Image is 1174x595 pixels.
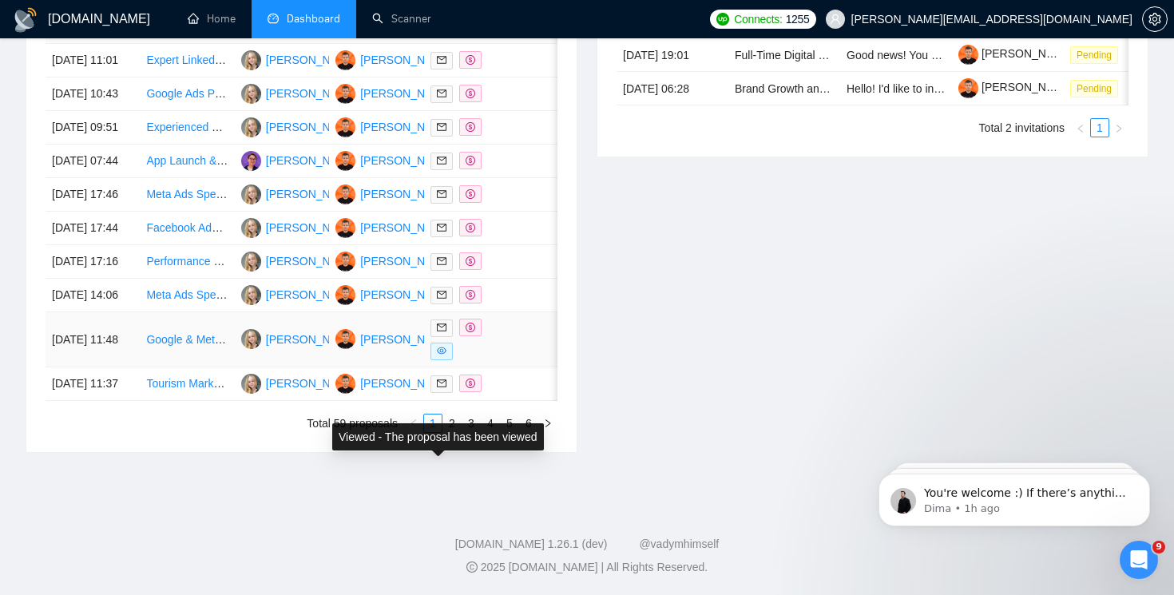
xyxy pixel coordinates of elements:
[735,49,1023,61] a: Full-Time Digital Marketing Generalist (B2B SaaS Growth)
[266,152,358,169] div: [PERSON_NAME]
[266,185,358,203] div: [PERSON_NAME]
[335,252,355,272] img: YY
[335,254,452,267] a: YY[PERSON_NAME]
[1091,119,1109,137] a: 1
[46,312,140,367] td: [DATE] 11:48
[466,189,475,199] span: dollar
[335,53,452,65] a: YY[PERSON_NAME]
[437,189,446,199] span: mail
[1142,6,1168,32] button: setting
[466,89,475,98] span: dollar
[360,286,452,303] div: [PERSON_NAME]
[335,374,355,394] img: YY
[241,332,358,345] a: KK[PERSON_NAME]
[437,256,446,266] span: mail
[617,38,728,72] td: [DATE] 19:01
[466,379,475,388] span: dollar
[241,117,261,137] img: KK
[140,212,234,245] td: Facebook Ads for Ft. Campbell Chiropractic
[13,559,1161,576] div: 2025 [DOMAIN_NAME] | All Rights Reserved.
[958,81,1073,93] a: [PERSON_NAME]
[266,219,358,236] div: [PERSON_NAME]
[360,51,452,69] div: [PERSON_NAME]
[335,86,452,99] a: YY[PERSON_NAME]
[437,55,446,65] span: mail
[241,153,358,166] a: NV[PERSON_NAME]
[372,12,431,26] a: searchScanner
[241,288,358,300] a: KK[PERSON_NAME]
[437,156,446,165] span: mail
[360,375,452,392] div: [PERSON_NAME]
[46,111,140,145] td: [DATE] 09:51
[268,13,279,24] span: dashboard
[266,331,358,348] div: [PERSON_NAME]
[266,85,358,102] div: [PERSON_NAME]
[241,50,261,70] img: KK
[617,72,728,105] td: [DATE] 06:28
[140,279,234,312] td: Meta Ads Specialist — Dubai Real Estate (Off-plan) | Optimize to Booked Meetings
[1109,118,1128,137] li: Next Page
[46,178,140,212] td: [DATE] 17:46
[335,329,355,349] img: YY
[335,153,452,166] a: YY[PERSON_NAME]
[146,221,438,234] a: Facebook Ads for Ft. [PERSON_NAME] [MEDICAL_DATA]
[266,375,358,392] div: [PERSON_NAME]
[466,561,478,573] span: copyright
[332,423,544,450] div: Viewed - The proposal has been viewed
[241,120,358,133] a: KK[PERSON_NAME]
[266,286,358,303] div: [PERSON_NAME]
[466,122,475,132] span: dollar
[466,256,475,266] span: dollar
[146,54,430,66] a: Expert LinkedIn Ads Strategist for C-Suite B2B Campaign
[1070,48,1124,61] a: Pending
[437,346,446,355] span: eye
[1114,124,1124,133] span: right
[46,279,140,312] td: [DATE] 14:06
[639,537,719,550] a: @vadymhimself
[335,376,452,389] a: YY[PERSON_NAME]
[1109,118,1128,137] button: right
[1152,541,1165,553] span: 9
[335,151,355,171] img: YY
[1090,118,1109,137] li: 1
[46,367,140,401] td: [DATE] 11:37
[958,47,1073,60] a: [PERSON_NAME]
[46,245,140,279] td: [DATE] 17:16
[140,178,234,212] td: Meta Ads Specialist for Instagram and Facebook
[241,285,261,305] img: KK
[830,14,841,25] span: user
[241,86,358,99] a: KK[PERSON_NAME]
[146,377,591,390] a: Tourism Marketing Specialist – [GEOGRAPHIC_DATA], TikTok & Google Ads (Long-Term)
[335,184,355,204] img: YY
[1070,46,1118,64] span: Pending
[241,187,358,200] a: KK[PERSON_NAME]
[140,77,234,111] td: Google Ads Performance Marketer (Digitla Subscription & Free Trial Focus)
[241,53,358,65] a: KK[PERSON_NAME]
[335,285,355,305] img: YY
[1071,118,1090,137] button: left
[241,374,261,394] img: KK
[146,255,440,268] a: Performance Marketing Specialist for Google and Meta Ads
[335,288,452,300] a: YY[PERSON_NAME]
[241,376,358,389] a: KK[PERSON_NAME]
[140,111,234,145] td: Experienced Google Ads Manager for Consumer App (PMAX, Search, Demand Gen, etc)
[146,333,457,346] a: Google & Meta Ads Specialist for Real Estate Lead Generation
[1120,541,1158,579] iframe: Intercom live chat
[466,156,475,165] span: dollar
[728,38,840,72] td: Full-Time Digital Marketing Generalist (B2B SaaS Growth)
[241,252,261,272] img: KK
[46,145,140,178] td: [DATE] 07:44
[437,323,446,332] span: mail
[466,290,475,299] span: dollar
[437,223,446,232] span: mail
[437,122,446,132] span: mail
[266,252,358,270] div: [PERSON_NAME]
[466,55,475,65] span: dollar
[146,154,454,167] a: App Launch & Growth Specialist for Early-Stage SaaS Startup
[1142,13,1168,26] a: setting
[437,379,446,388] span: mail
